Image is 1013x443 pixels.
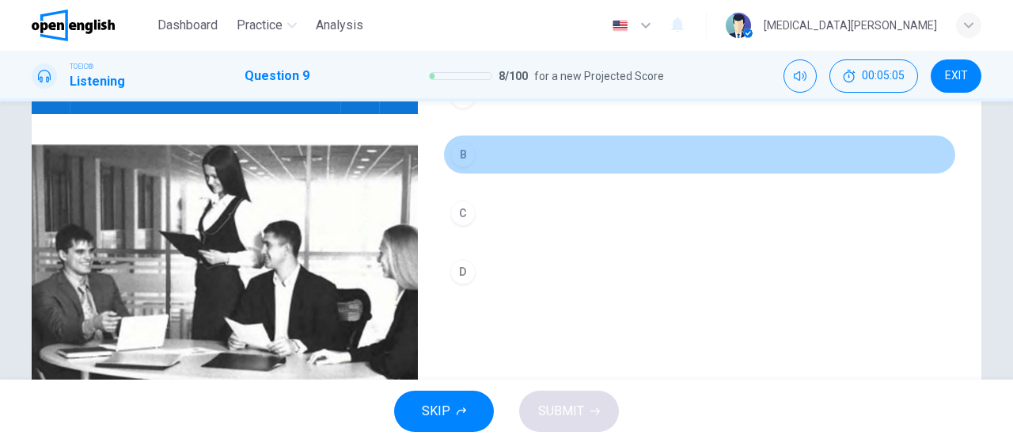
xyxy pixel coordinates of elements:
img: en [610,20,630,32]
div: [MEDICAL_DATA][PERSON_NAME] [764,16,937,35]
button: Practice [230,11,303,40]
div: D [450,259,476,285]
span: TOEIC® [70,61,93,72]
span: Analysis [316,16,363,35]
span: 8 / 100 [499,67,528,86]
span: for a new Projected Score [534,67,664,86]
button: EXIT [931,59,981,93]
div: Mute [783,59,817,93]
button: C [443,193,956,233]
span: SKIP [422,400,450,422]
button: SKIP [394,391,494,432]
img: OpenEnglish logo [32,10,115,41]
button: D [443,252,956,292]
h1: Question 9 [245,67,309,86]
span: Practice [237,16,283,35]
span: 00:05:05 [862,70,905,82]
button: Dashboard [151,11,224,40]
button: B [443,135,956,174]
div: Hide [829,59,918,93]
a: OpenEnglish logo [32,10,151,41]
div: C [450,200,476,226]
span: Dashboard [157,16,218,35]
h1: Listening [70,72,125,91]
span: EXIT [945,70,968,82]
div: B [450,142,476,167]
button: Analysis [309,11,370,40]
button: 00:05:05 [829,59,918,93]
img: Profile picture [726,13,751,38]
